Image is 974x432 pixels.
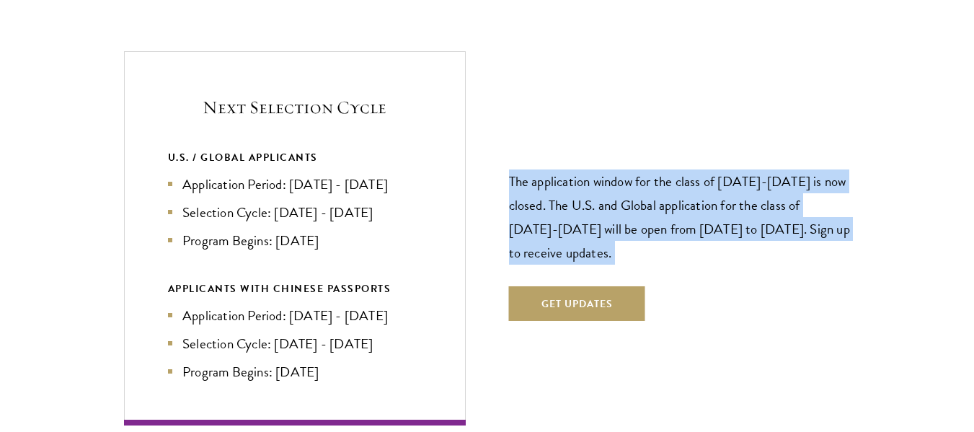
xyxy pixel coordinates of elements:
[168,361,422,382] li: Program Begins: [DATE]
[168,149,422,167] div: U.S. / GLOBAL APPLICANTS
[168,95,422,120] h5: Next Selection Cycle
[509,286,645,321] button: Get Updates
[168,305,422,326] li: Application Period: [DATE] - [DATE]
[168,333,422,354] li: Selection Cycle: [DATE] - [DATE]
[168,174,422,195] li: Application Period: [DATE] - [DATE]
[168,202,422,223] li: Selection Cycle: [DATE] - [DATE]
[168,230,422,251] li: Program Begins: [DATE]
[168,280,422,298] div: APPLICANTS WITH CHINESE PASSPORTS
[509,169,851,265] p: The application window for the class of [DATE]-[DATE] is now closed. The U.S. and Global applicat...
